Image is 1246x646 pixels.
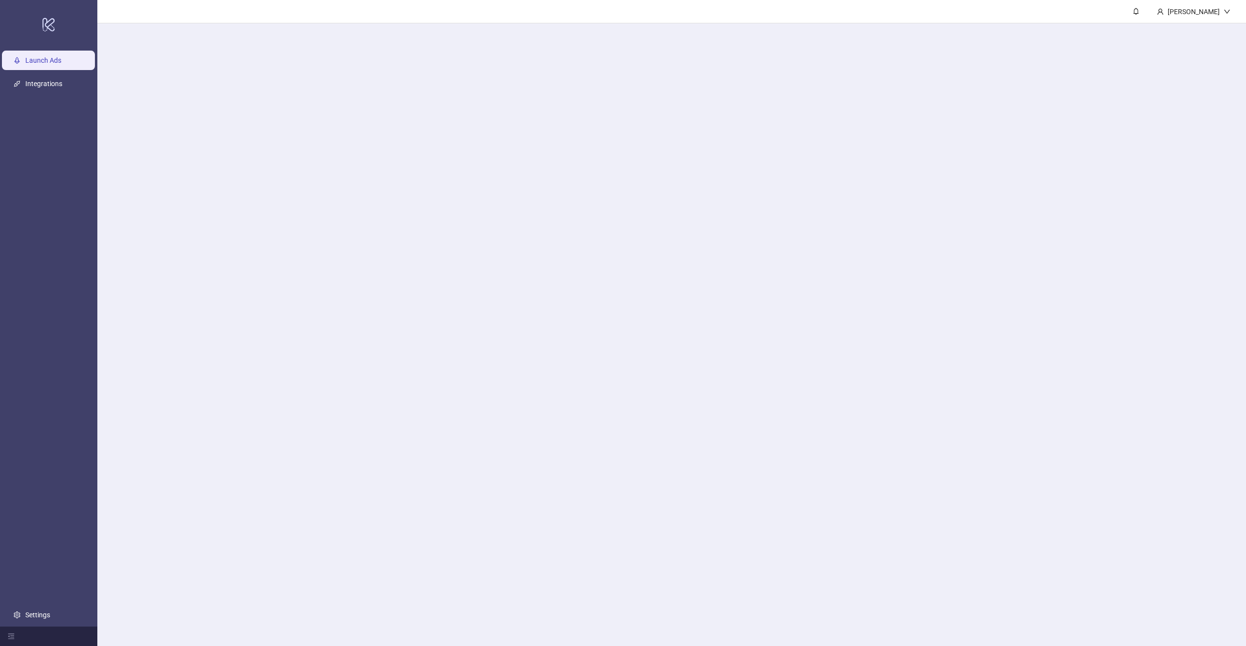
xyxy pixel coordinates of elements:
[1224,8,1230,15] span: down
[8,633,15,640] span: menu-fold
[1157,8,1164,15] span: user
[1133,8,1139,15] span: bell
[25,56,61,64] a: Launch Ads
[1164,6,1224,17] div: [PERSON_NAME]
[25,80,62,88] a: Integrations
[25,611,50,619] a: Settings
